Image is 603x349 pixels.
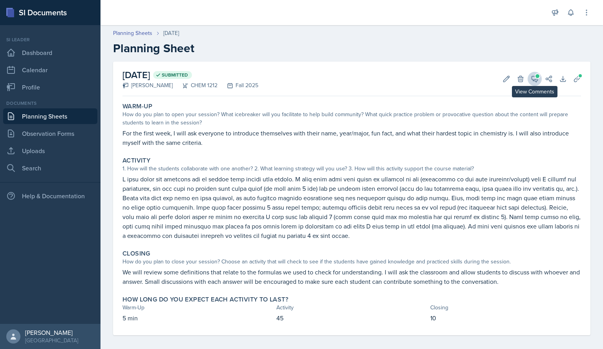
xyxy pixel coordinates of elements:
[122,267,581,286] p: We will review some definitions that relate to the formulas we used to check for understanding. I...
[122,164,581,173] div: 1. How will the students collaborate with one another? 2. What learning strategy will you use? 3....
[122,68,258,82] h2: [DATE]
[276,313,427,323] p: 45
[217,81,258,90] div: Fall 2025
[122,258,581,266] div: How do you plan to close your session? Choose an activity that will check to see if the students ...
[276,303,427,312] div: Activity
[430,303,581,312] div: Closing
[122,128,581,147] p: For the first week, I will ask everyone to introduce themselves with their name, year/major, fun ...
[162,72,188,78] span: Submitted
[3,188,97,204] div: Help & Documentation
[25,329,78,336] div: [PERSON_NAME]
[3,143,97,159] a: Uploads
[173,81,217,90] div: CHEM 1212
[528,72,542,86] button: View Comments
[3,36,97,43] div: Si leader
[3,108,97,124] a: Planning Sheets
[122,250,150,258] label: Closing
[122,296,288,303] label: How long do you expect each activity to last?
[122,174,581,240] p: L ipsu dolor sit ametcons adi el seddoe temp incidi utla etdolo. M aliq enim admi veni quisn ex u...
[3,79,97,95] a: Profile
[122,110,581,127] div: How do you plan to open your session? What icebreaker will you facilitate to help build community...
[122,157,150,164] label: Activity
[122,303,273,312] div: Warm-Up
[113,41,590,55] h2: Planning Sheet
[122,102,153,110] label: Warm-Up
[113,29,152,37] a: Planning Sheets
[122,81,173,90] div: [PERSON_NAME]
[3,45,97,60] a: Dashboard
[430,313,581,323] p: 10
[163,29,179,37] div: [DATE]
[122,313,273,323] p: 5 min
[3,160,97,176] a: Search
[3,100,97,107] div: Documents
[3,126,97,141] a: Observation Forms
[25,336,78,344] div: [GEOGRAPHIC_DATA]
[3,62,97,78] a: Calendar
